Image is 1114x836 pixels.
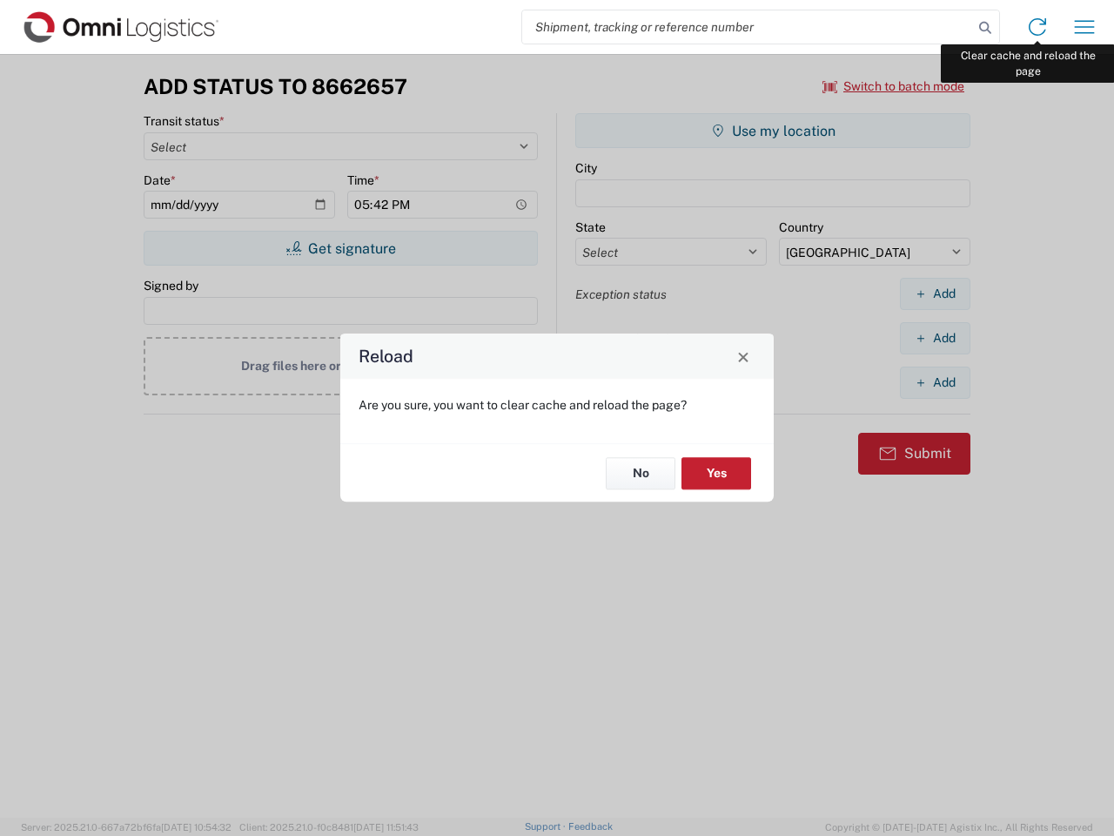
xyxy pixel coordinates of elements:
p: Are you sure, you want to clear cache and reload the page? [359,397,755,413]
button: Close [731,344,755,368]
button: No [606,457,675,489]
h4: Reload [359,344,413,369]
input: Shipment, tracking or reference number [522,10,973,44]
button: Yes [681,457,751,489]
